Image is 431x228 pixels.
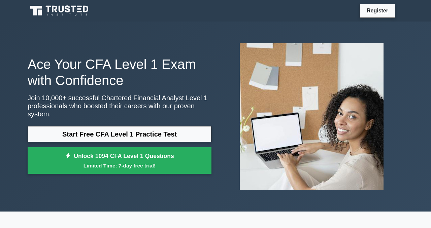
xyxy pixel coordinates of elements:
a: Unlock 1094 CFA Level 1 QuestionsLimited Time: 7-day free trial! [28,147,211,174]
a: Start Free CFA Level 1 Practice Test [28,126,211,142]
p: Join 10,000+ successful Chartered Financial Analyst Level 1 professionals who boosted their caree... [28,94,211,118]
a: Register [363,6,392,15]
h1: Ace Your CFA Level 1 Exam with Confidence [28,56,211,88]
small: Limited Time: 7-day free trial! [36,162,203,169]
